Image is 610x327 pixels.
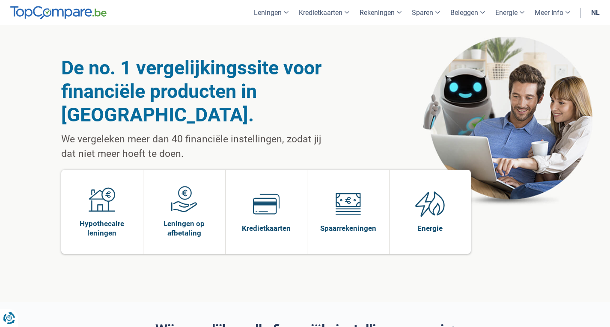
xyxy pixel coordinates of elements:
[10,6,107,20] img: TopCompare
[89,186,115,212] img: Hypothecaire leningen
[417,224,443,233] span: Energie
[148,219,221,238] span: Leningen op afbetaling
[253,191,280,217] img: Kredietkaarten
[65,219,139,238] span: Hypothecaire leningen
[61,170,143,254] a: Hypothecaire leningen Hypothecaire leningen
[307,170,389,254] a: Spaarrekeningen Spaarrekeningen
[171,186,197,212] img: Leningen op afbetaling
[226,170,307,254] a: Kredietkaarten Kredietkaarten
[61,56,330,127] h1: De no. 1 vergelijkingssite voor financiële producten in [GEOGRAPHIC_DATA].
[143,170,225,254] a: Leningen op afbetaling Leningen op afbetaling
[415,191,445,217] img: Energie
[335,191,361,217] img: Spaarrekeningen
[320,224,376,233] span: Spaarrekeningen
[61,132,330,161] p: We vergeleken meer dan 40 financiële instellingen, zodat jij dat niet meer hoeft te doen.
[242,224,291,233] span: Kredietkaarten
[390,170,471,254] a: Energie Energie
